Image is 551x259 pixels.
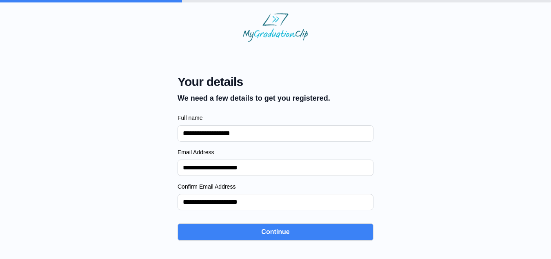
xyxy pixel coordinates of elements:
[178,92,330,104] p: We need a few details to get you registered.
[178,182,373,191] label: Confirm Email Address
[178,114,373,122] label: Full name
[243,13,308,42] img: MyGraduationClip
[178,74,330,89] span: Your details
[178,148,373,156] label: Email Address
[178,223,373,241] button: Continue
